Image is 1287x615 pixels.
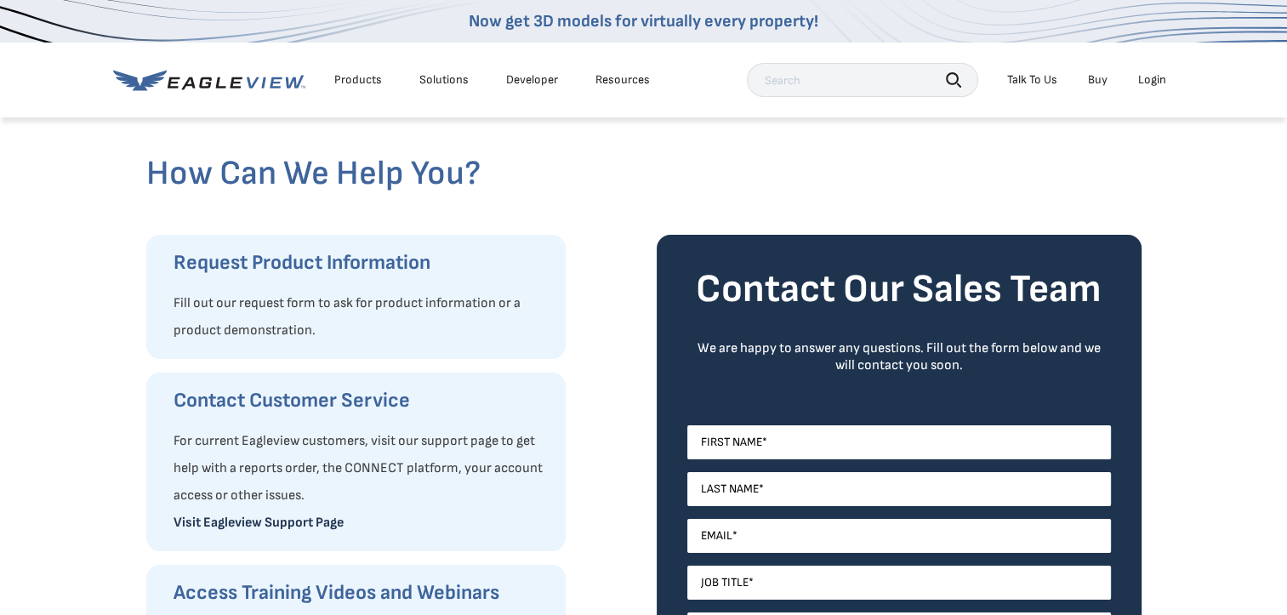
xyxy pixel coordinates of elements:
div: We are happy to answer any questions. Fill out the form below and we will contact you soon. [687,340,1111,374]
h2: How Can We Help You? [146,153,1142,194]
p: Fill out our request form to ask for product information or a product demonstration. [174,290,549,345]
p: For current Eagleview customers, visit our support page to get help with a reports order, the CON... [174,428,549,510]
div: Talk To Us [1007,72,1057,88]
h3: Request Product Information [174,249,549,276]
input: Search [747,63,978,97]
div: Resources [595,72,650,88]
h3: Access Training Videos and Webinars [174,579,549,606]
a: Developer [506,72,558,88]
a: Now get 3D models for virtually every property! [469,11,818,31]
h3: Contact Customer Service [174,387,549,414]
a: Buy [1088,72,1108,88]
a: Visit Eagleview Support Page [174,515,344,531]
strong: Contact Our Sales Team [696,266,1102,313]
div: Solutions [419,72,469,88]
div: Login [1138,72,1166,88]
div: Products [334,72,382,88]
